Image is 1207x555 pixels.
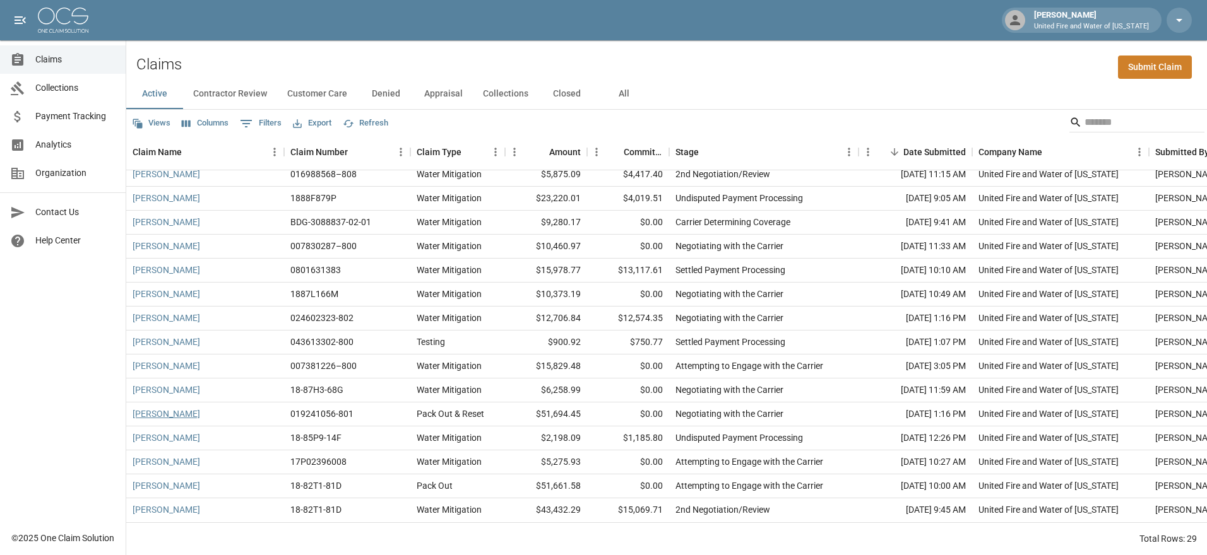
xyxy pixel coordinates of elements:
span: Organization [35,166,116,180]
div: United Fire and Water of Louisiana [978,312,1119,324]
div: Settled Payment Processing [675,336,785,348]
div: [DATE] 10:00 AM [859,474,972,498]
a: [PERSON_NAME] [133,503,200,516]
div: Negotiating with the Carrier [675,383,783,396]
div: $10,460.97 [505,235,587,259]
div: $0.00 [587,402,669,426]
button: Menu [859,143,877,161]
a: [PERSON_NAME] [133,192,200,204]
div: Negotiating with the Carrier [675,407,783,420]
div: Water Mitigation [417,455,482,468]
button: Sort [348,143,366,161]
div: $6,258.99 [505,378,587,402]
div: $12,706.84 [505,307,587,330]
div: 007381226–800 [290,359,357,372]
div: dynamic tabs [126,79,1207,109]
div: Water Mitigation [417,312,482,324]
div: $0.00 [587,283,669,307]
button: Sort [532,143,549,161]
div: $4,417.40 [587,163,669,187]
div: Claim Name [133,134,182,170]
div: United Fire and Water of Louisiana [978,336,1119,348]
div: [DATE] 9:05 AM [859,187,972,211]
div: 007830287–800 [290,240,357,252]
div: Negotiating with the Carrier [675,288,783,300]
div: Water Mitigation [417,288,482,300]
button: Sort [886,143,903,161]
div: © 2025 One Claim Solution [11,532,114,544]
button: Appraisal [414,79,473,109]
div: Committed Amount [587,134,669,170]
div: Water Mitigation [417,240,482,252]
div: 1887L166M [290,288,338,300]
div: $15,829.48 [505,354,587,378]
div: 043613302-800 [290,336,354,348]
a: [PERSON_NAME] [133,455,200,468]
a: [PERSON_NAME] [133,264,200,276]
div: [DATE] 12:26 PM [859,426,972,450]
img: ocs-logo-white-transparent.png [38,8,88,33]
div: $5,875.09 [505,163,587,187]
a: [PERSON_NAME] [133,168,200,180]
span: Claims [35,53,116,66]
div: United Fire and Water of Louisiana [978,503,1119,516]
p: United Fire and Water of [US_STATE] [1034,21,1149,32]
button: Menu [486,143,505,161]
a: [PERSON_NAME] [133,336,200,348]
div: United Fire and Water of Louisiana [978,240,1119,252]
div: [DATE] 11:33 AM [859,235,972,259]
div: $4,019.51 [587,187,669,211]
div: Settled Payment Processing [675,264,785,276]
div: Amount [505,134,587,170]
div: Total Rows: 29 [1139,532,1197,545]
a: [PERSON_NAME] [133,312,200,324]
a: [PERSON_NAME] [133,479,200,492]
button: Views [129,114,174,133]
button: Sort [1042,143,1060,161]
button: Sort [606,143,624,161]
button: Refresh [340,114,391,133]
a: [PERSON_NAME] [133,359,200,372]
div: Date Submitted [859,134,972,170]
div: Stage [675,134,699,170]
div: Claim Type [417,134,461,170]
div: $0.00 [587,378,669,402]
div: Company Name [972,134,1149,170]
a: [PERSON_NAME] [133,240,200,252]
div: $750.77 [587,330,669,354]
button: Show filters [237,114,285,134]
button: Menu [265,143,284,161]
button: Sort [182,143,199,161]
button: Menu [505,143,524,161]
div: $9,280.17 [505,211,587,235]
div: United Fire and Water of Louisiana [978,264,1119,276]
span: Contact Us [35,206,116,219]
a: [PERSON_NAME] [133,288,200,300]
div: Attempting to Engage with the Carrier [675,359,823,372]
div: $13,117.61 [587,259,669,283]
div: Water Mitigation [417,192,482,204]
div: United Fire and Water of Louisiana [978,216,1119,228]
div: 17P02396008 [290,455,347,468]
div: 18-82T1-81D [290,503,342,516]
div: [DATE] 3:05 PM [859,354,972,378]
div: 019241056-801 [290,407,354,420]
div: Pack Out & Reset [417,407,484,420]
div: [DATE] 1:16 PM [859,307,972,330]
div: Claim Number [290,134,348,170]
div: United Fire and Water of Louisiana [978,455,1119,468]
div: Claim Type [410,134,505,170]
div: $900.92 [505,330,587,354]
div: Attempting to Engage with the Carrier [675,479,823,492]
div: $5,275.93 [505,450,587,474]
a: [PERSON_NAME] [133,431,200,444]
div: [DATE] 1:07 PM [859,330,972,354]
div: Water Mitigation [417,383,482,396]
div: [PERSON_NAME] [1029,9,1154,32]
button: Menu [587,143,606,161]
button: Denied [357,79,414,109]
div: $12,574.35 [587,307,669,330]
span: Help Center [35,234,116,247]
div: Attempting to Engage with the Carrier [675,455,823,468]
div: Pack Out [417,479,453,492]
